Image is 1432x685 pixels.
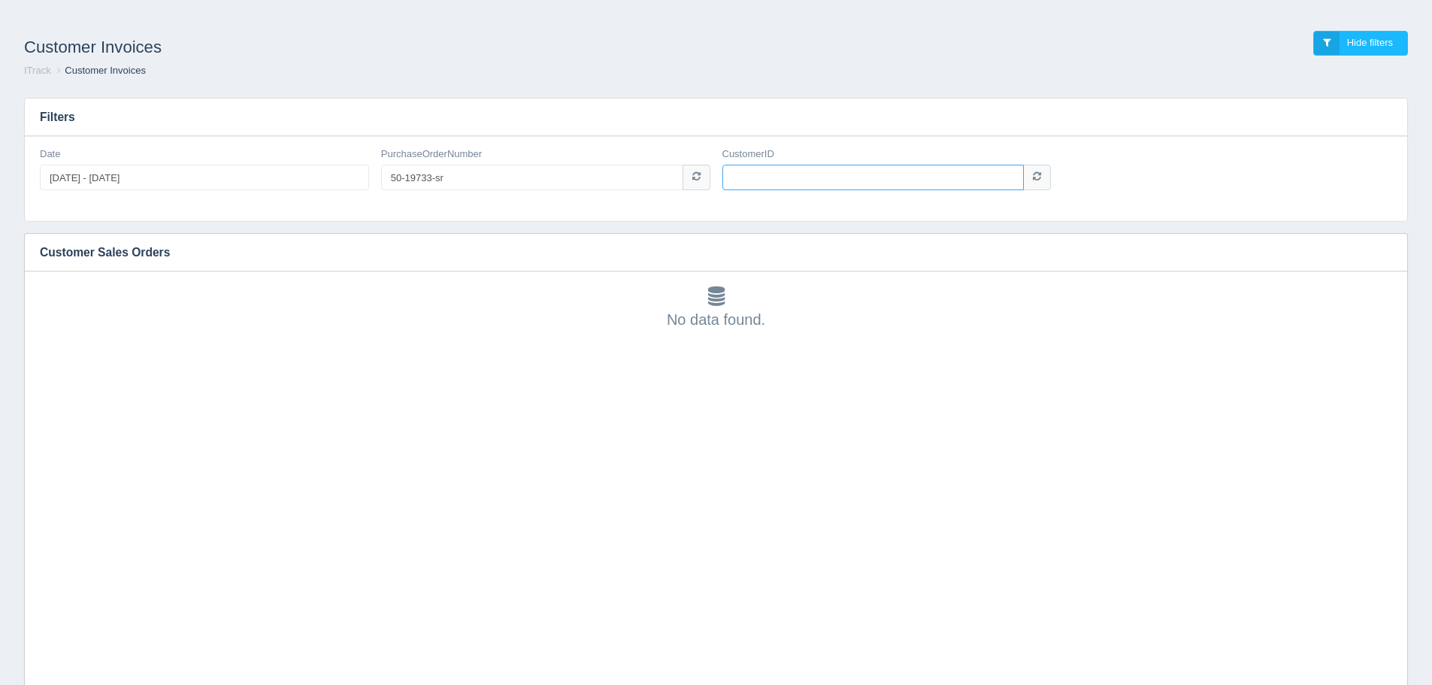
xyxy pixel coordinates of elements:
[53,64,146,78] li: Customer Invoices
[24,65,51,76] a: ITrack
[25,234,1385,271] h3: Customer Sales Orders
[381,147,482,162] label: PurchaseOrderNumber
[40,286,1392,330] div: No data found.
[722,147,774,162] label: CustomerID
[1347,37,1393,48] span: Hide filters
[25,99,1407,136] h3: Filters
[1313,31,1408,56] a: Hide filters
[24,31,716,64] h1: Customer Invoices
[40,147,60,162] label: Date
